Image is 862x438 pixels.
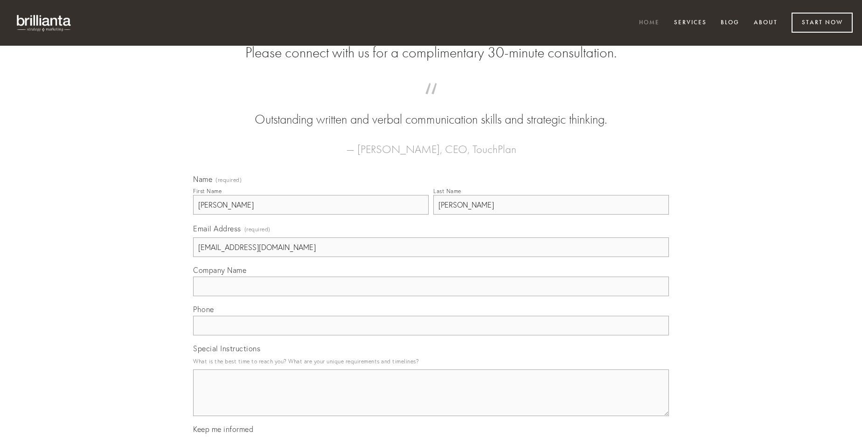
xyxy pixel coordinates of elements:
[244,223,271,236] span: (required)
[792,13,853,33] a: Start Now
[748,15,784,31] a: About
[193,355,669,368] p: What is the best time to reach you? What are your unique requirements and timelines?
[215,177,242,183] span: (required)
[193,44,669,62] h2: Please connect with us for a complimentary 30-minute consultation.
[208,92,654,129] blockquote: Outstanding written and verbal communication skills and strategic thinking.
[433,188,461,195] div: Last Name
[715,15,745,31] a: Blog
[193,344,260,353] span: Special Instructions
[208,92,654,111] span: “
[193,265,246,275] span: Company Name
[193,174,212,184] span: Name
[208,129,654,159] figcaption: — [PERSON_NAME], CEO, TouchPlan
[193,224,241,233] span: Email Address
[668,15,713,31] a: Services
[633,15,666,31] a: Home
[9,9,79,36] img: brillianta - research, strategy, marketing
[193,188,222,195] div: First Name
[193,424,253,434] span: Keep me informed
[193,305,214,314] span: Phone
